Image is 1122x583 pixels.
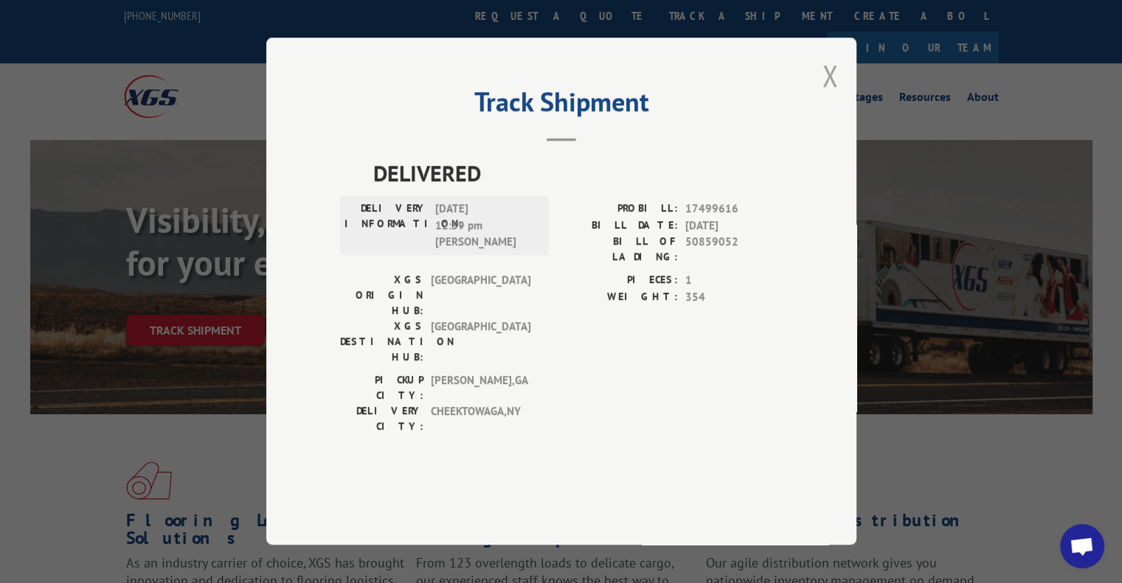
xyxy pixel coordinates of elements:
label: WEIGHT: [561,289,678,306]
span: [GEOGRAPHIC_DATA] [431,319,530,366]
label: BILL OF LADING: [561,234,678,265]
h2: Track Shipment [340,91,783,119]
a: Open chat [1060,524,1104,568]
label: DELIVERY INFORMATION: [344,201,428,251]
span: [GEOGRAPHIC_DATA] [431,273,530,319]
span: 17499616 [685,201,783,218]
label: XGS DESTINATION HUB: [340,319,423,366]
label: PROBILL: [561,201,678,218]
span: CHEEKTOWAGA , NY [431,404,530,435]
span: [DATE] 12:59 pm [PERSON_NAME] [435,201,535,251]
button: Close modal [822,56,838,95]
span: 50859052 [685,234,783,265]
span: [PERSON_NAME] , GA [431,373,530,404]
span: [DATE] [685,217,783,234]
label: PIECES: [561,273,678,290]
label: XGS ORIGIN HUB: [340,273,423,319]
span: DELIVERED [373,157,783,190]
span: 1 [685,273,783,290]
label: BILL DATE: [561,217,678,234]
label: PICKUP CITY: [340,373,423,404]
label: DELIVERY CITY: [340,404,423,435]
span: 354 [685,289,783,306]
